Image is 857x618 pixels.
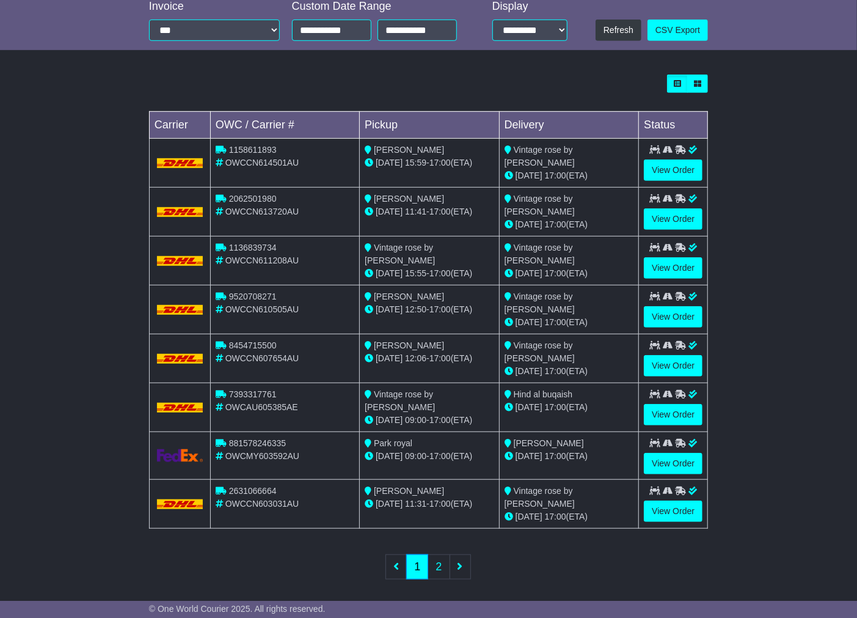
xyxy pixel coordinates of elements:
[225,353,299,363] span: OWCCN607654AU
[505,401,634,414] div: (ETA)
[225,207,299,216] span: OWCCN613720AU
[405,207,426,216] span: 11:41
[376,499,403,509] span: [DATE]
[365,156,494,169] div: - (ETA)
[545,268,566,278] span: 17:00
[499,111,639,138] td: Delivery
[374,438,412,448] span: Park royal
[647,20,708,41] a: CSV Export
[596,20,641,41] button: Refresh
[376,268,403,278] span: [DATE]
[365,267,494,280] div: - (ETA)
[429,451,451,461] span: 17:00
[505,486,575,509] span: Vintage rose by [PERSON_NAME]
[429,158,451,167] span: 17:00
[225,304,299,314] span: OWCCN610505AU
[505,292,575,314] span: Vintage rose by [PERSON_NAME]
[365,352,494,365] div: - (ETA)
[644,257,702,279] a: View Order
[644,306,702,328] a: View Order
[405,304,426,314] span: 12:50
[374,145,444,155] span: [PERSON_NAME]
[545,512,566,521] span: 17:00
[429,207,451,216] span: 17:00
[428,554,450,579] a: 2
[644,208,702,230] a: View Order
[229,486,277,496] span: 2631066664
[229,145,277,155] span: 1158611893
[505,316,634,329] div: (ETA)
[406,554,428,579] a: 1
[505,340,575,363] span: Vintage rose by [PERSON_NAME]
[516,402,542,412] span: [DATE]
[505,243,575,265] span: Vintage rose by [PERSON_NAME]
[429,353,451,363] span: 17:00
[505,267,634,280] div: (ETA)
[225,256,299,265] span: OWCCN611208AU
[360,111,500,138] td: Pickup
[505,145,575,167] span: Vintage rose by [PERSON_NAME]
[505,218,634,231] div: (ETA)
[505,450,634,463] div: (ETA)
[644,160,702,181] a: View Order
[225,158,299,167] span: OWCCN614501AU
[225,499,299,509] span: OWCCN603031AU
[405,415,426,425] span: 09:00
[365,498,494,510] div: - (ETA)
[365,303,494,316] div: - (ETA)
[429,499,451,509] span: 17:00
[516,171,542,180] span: [DATE]
[516,366,542,376] span: [DATE]
[545,317,566,327] span: 17:00
[365,414,494,427] div: - (ETA)
[157,354,203,364] img: DHL.png
[157,256,203,266] img: DHL.png
[644,453,702,474] a: View Order
[376,304,403,314] span: [DATE]
[505,365,634,378] div: (ETA)
[545,171,566,180] span: 17:00
[210,111,359,138] td: OWC / Carrier #
[429,268,451,278] span: 17:00
[365,243,435,265] span: Vintage rose by [PERSON_NAME]
[514,438,584,448] span: [PERSON_NAME]
[376,415,403,425] span: [DATE]
[644,404,702,425] a: View Order
[374,292,444,301] span: [PERSON_NAME]
[505,169,634,182] div: (ETA)
[405,268,426,278] span: 15:55
[225,402,298,412] span: OWCAU605385AE
[405,499,426,509] span: 11:31
[157,403,203,413] img: DHL.png
[149,604,326,614] span: © One World Courier 2025. All rights reserved.
[514,389,573,399] span: Hind al buqaish
[229,389,277,399] span: 7393317761
[229,438,286,448] span: 881578246335
[516,219,542,229] span: [DATE]
[405,158,426,167] span: 15:59
[516,317,542,327] span: [DATE]
[374,194,444,204] span: [PERSON_NAME]
[405,451,426,461] span: 09:00
[365,389,435,412] span: Vintage rose by [PERSON_NAME]
[505,194,575,216] span: Vintage rose by [PERSON_NAME]
[545,402,566,412] span: 17:00
[545,366,566,376] span: 17:00
[157,449,203,462] img: GetCarrierServiceLogo
[229,292,277,301] span: 9520708271
[157,499,203,509] img: DHL.png
[365,205,494,218] div: - (ETA)
[505,510,634,523] div: (ETA)
[365,450,494,463] div: - (ETA)
[149,111,210,138] td: Carrier
[157,158,203,168] img: DHL.png
[644,355,702,377] a: View Order
[545,451,566,461] span: 17:00
[376,353,403,363] span: [DATE]
[157,305,203,315] img: DHL.png
[157,207,203,217] img: DHL.png
[516,268,542,278] span: [DATE]
[229,243,277,252] span: 1136839734
[639,111,708,138] td: Status
[516,512,542,521] span: [DATE]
